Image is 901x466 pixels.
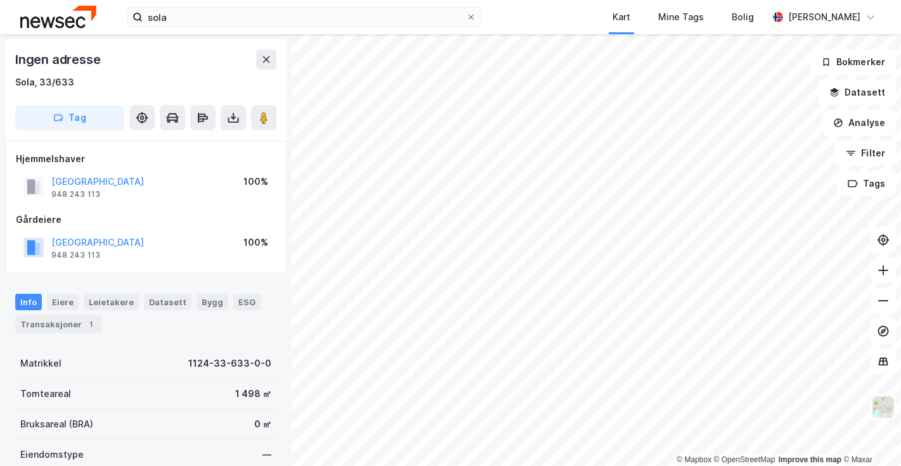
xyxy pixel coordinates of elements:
div: 948 243 113 [51,189,100,199]
div: Bygg [197,294,228,310]
div: — [263,447,271,462]
div: Datasett [144,294,191,310]
div: 948 243 113 [51,250,100,260]
input: Søk på adresse, matrikkel, gårdeiere, leietakere eller personer [143,8,466,27]
div: Eiere [47,294,79,310]
div: [PERSON_NAME] [788,9,860,25]
button: Tag [15,105,124,130]
div: Kontrollprogram for chat [838,405,901,466]
div: Gårdeiere [16,212,276,227]
div: 1 [84,318,97,331]
img: newsec-logo.f6e21ccffca1b3a03d2d.png [20,6,96,28]
div: Ingen adresse [15,49,103,70]
a: OpenStreetMap [714,455,775,464]
iframe: Chat Widget [838,405,901,466]
div: Matrikkel [20,356,62,371]
div: ESG [233,294,261,310]
button: Datasett [819,80,896,105]
div: Transaksjoner [15,315,102,333]
button: Filter [835,141,896,166]
div: Bruksareal (BRA) [20,417,93,432]
div: 100% [243,235,268,250]
div: 100% [243,174,268,189]
a: Mapbox [677,455,711,464]
button: Analyse [822,110,896,135]
div: Tomteareal [20,386,71,401]
div: Bolig [732,9,754,25]
button: Bokmerker [810,49,896,75]
div: Sola, 33/633 [15,75,74,90]
img: Z [871,395,895,419]
div: Kart [613,9,630,25]
button: Tags [837,171,896,196]
a: Improve this map [779,455,841,464]
div: Info [15,294,42,310]
div: 1124-33-633-0-0 [188,356,271,371]
div: Eiendomstype [20,447,84,462]
div: Leietakere [84,294,139,310]
div: Hjemmelshaver [16,151,276,167]
div: 1 498 ㎡ [235,386,271,401]
div: 0 ㎡ [254,417,271,432]
div: Mine Tags [658,9,704,25]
